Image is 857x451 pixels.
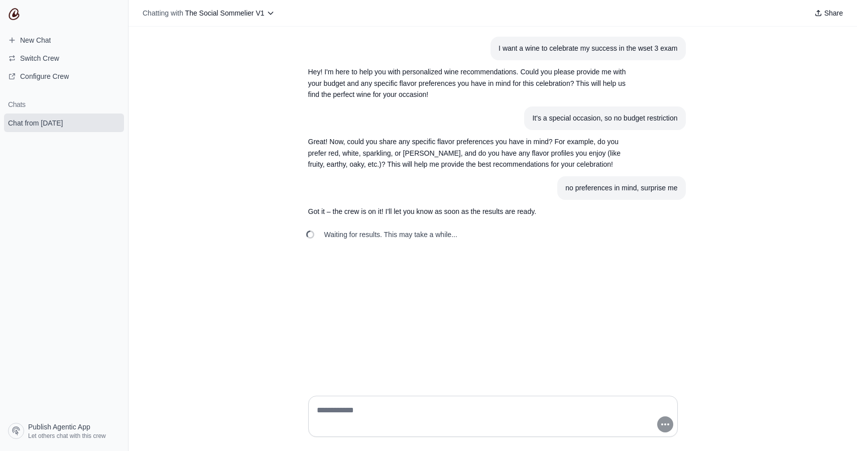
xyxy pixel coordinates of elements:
span: New Chat [20,35,51,45]
div: It's a special occasion, so no budget restriction [532,112,677,124]
div: no preferences in mind, surprise me [565,182,677,194]
section: User message [491,37,685,60]
span: Switch Crew [20,53,59,63]
div: I want a wine to celebrate my success in the wset 3 exam [499,43,677,54]
span: Configure Crew [20,71,69,81]
span: Chatting with [143,8,183,18]
span: The Social Sommelier V1 [185,9,265,17]
a: Configure Crew [4,68,124,84]
a: New Chat [4,32,124,48]
a: Publish Agentic App Let others chat with this crew [4,419,124,443]
span: Let others chat with this crew [28,432,106,440]
span: Waiting for results. This may take a while... [324,230,457,240]
section: User message [557,176,685,200]
button: Switch Crew [4,50,124,66]
span: Publish Agentic App [28,422,90,432]
span: Share [824,8,843,18]
p: Got it – the crew is on it! I'll let you know as soon as the results are ready. [308,206,630,217]
p: Great! Now, could you share any specific flavor preferences you have in mind? For example, do you... [308,136,630,170]
span: Chat from [DATE] [8,118,63,128]
section: Response [300,200,638,223]
p: Hey! I'm here to help you with personalized wine recommendations. Could you please provide me wit... [308,66,630,100]
section: Response [300,130,638,176]
button: Chatting with The Social Sommelier V1 [139,6,279,20]
section: Response [300,60,638,106]
img: CrewAI Logo [8,8,20,20]
section: User message [524,106,685,130]
a: Chat from [DATE] [4,114,124,132]
button: Share [810,6,847,20]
